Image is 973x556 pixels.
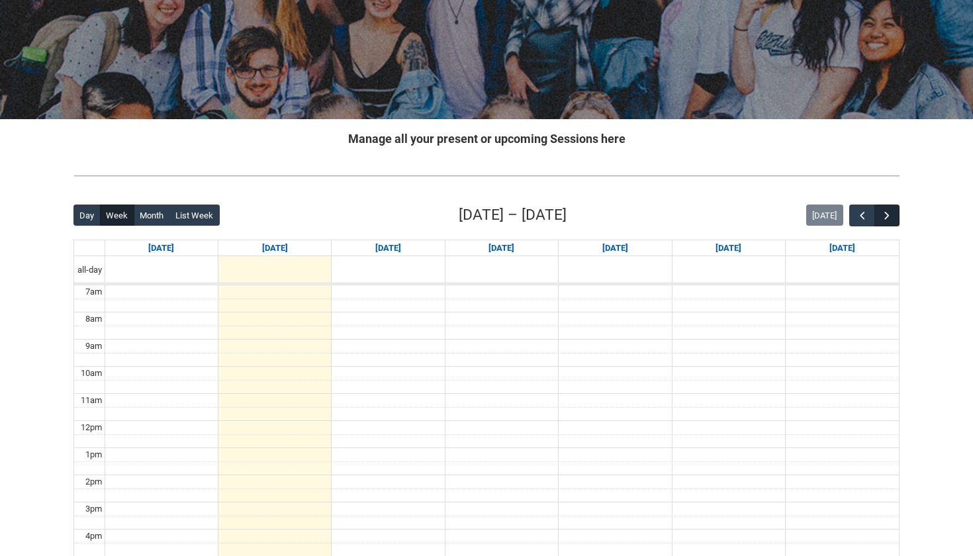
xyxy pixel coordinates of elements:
[83,340,105,353] div: 9am
[78,421,105,434] div: 12pm
[78,367,105,380] div: 10am
[83,448,105,461] div: 1pm
[134,205,170,226] button: Month
[600,240,631,256] a: Go to September 11, 2025
[806,205,843,226] button: [DATE]
[78,394,105,407] div: 11am
[169,205,220,226] button: List Week
[83,502,105,516] div: 3pm
[83,285,105,299] div: 7am
[83,530,105,543] div: 4pm
[713,240,744,256] a: Go to September 12, 2025
[73,205,101,226] button: Day
[486,240,517,256] a: Go to September 10, 2025
[100,205,134,226] button: Week
[146,240,177,256] a: Go to September 7, 2025
[73,169,900,183] img: REDU_GREY_LINE
[849,205,874,226] button: Previous Week
[83,475,105,488] div: 2pm
[827,240,858,256] a: Go to September 13, 2025
[75,263,105,277] span: all-day
[73,130,900,148] h2: Manage all your present or upcoming Sessions here
[459,204,567,226] h2: [DATE] – [DATE]
[874,205,900,226] button: Next Week
[259,240,291,256] a: Go to September 8, 2025
[373,240,404,256] a: Go to September 9, 2025
[83,312,105,326] div: 8am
